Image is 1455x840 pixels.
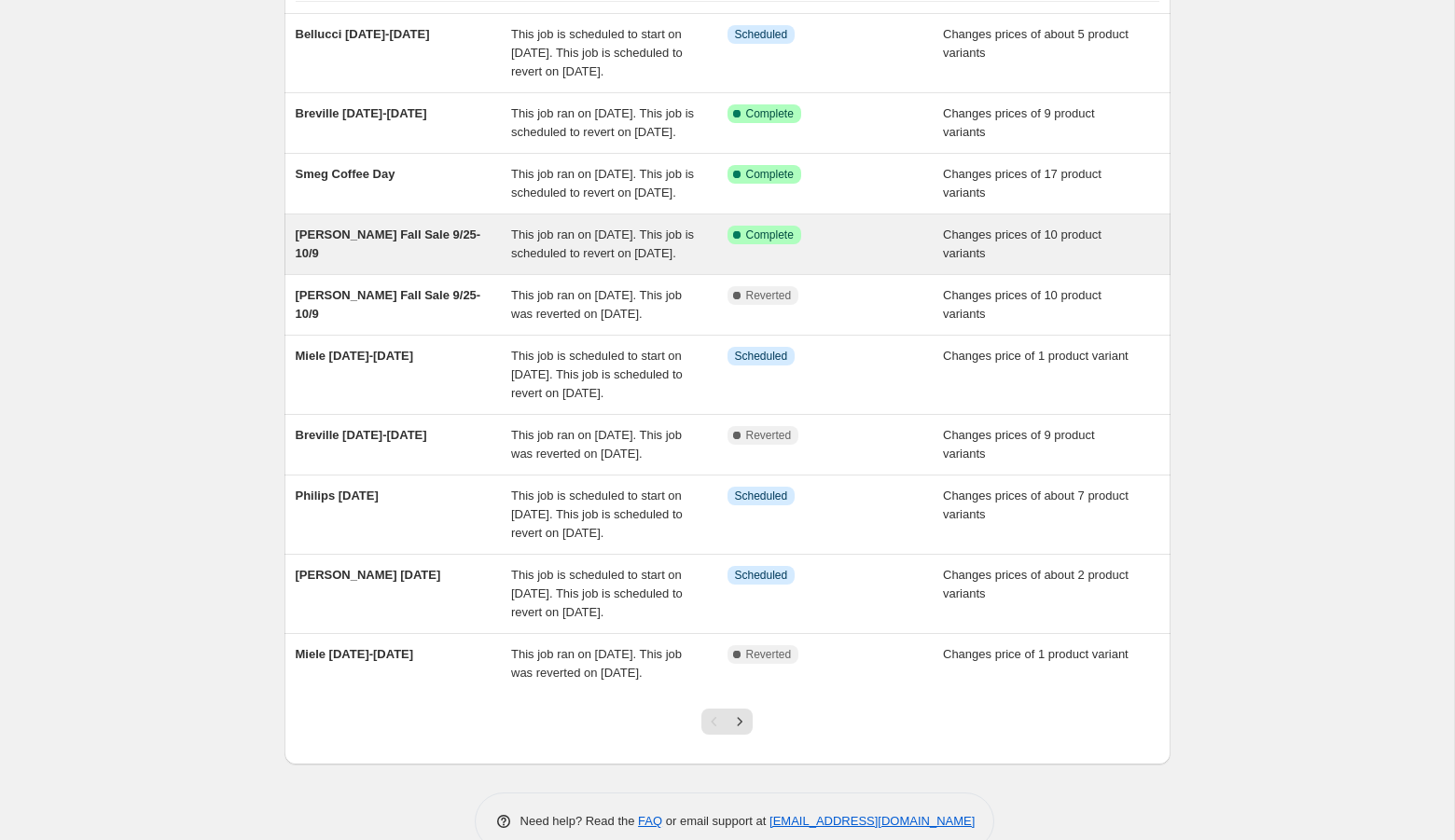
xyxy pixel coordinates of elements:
[511,106,694,139] span: This job ran on [DATE]. This job is scheduled to revert on [DATE].
[735,568,788,583] span: Scheduled
[296,27,430,41] span: Bellucci [DATE]-[DATE]
[746,106,794,121] span: Complete
[735,349,788,364] span: Scheduled
[943,428,1095,461] span: Changes prices of 9 product variants
[943,167,1102,200] span: Changes prices of 17 product variants
[943,106,1095,139] span: Changes prices of 9 product variants
[735,27,788,42] span: Scheduled
[296,647,414,661] span: Miele [DATE]-[DATE]
[511,288,682,321] span: This job ran on [DATE]. This job was reverted on [DATE].
[296,489,379,503] span: Philips [DATE]
[511,647,682,680] span: This job ran on [DATE]. This job was reverted on [DATE].
[511,227,694,260] span: This job ran on [DATE]. This job is scheduled to revert on [DATE].
[735,489,788,503] span: Scheduled
[511,428,682,461] span: This job ran on [DATE]. This job was reverted on [DATE].
[943,227,1102,260] span: Changes prices of 10 product variants
[746,288,792,303] span: Reverted
[296,568,441,582] span: [PERSON_NAME] [DATE]
[746,647,792,662] span: Reverted
[296,428,427,442] span: Breville [DATE]-[DATE]
[511,489,683,540] span: This job is scheduled to start on [DATE]. This job is scheduled to revert on [DATE].
[638,814,662,828] a: FAQ
[701,709,753,735] nav: Pagination
[943,647,1129,661] span: Changes price of 1 product variant
[746,227,794,242] span: Complete
[296,227,481,260] span: [PERSON_NAME] Fall Sale 9/25-10/9
[943,349,1129,363] span: Changes price of 1 product variant
[296,288,481,321] span: [PERSON_NAME] Fall Sale 9/25-10/9
[511,349,683,400] span: This job is scheduled to start on [DATE]. This job is scheduled to revert on [DATE].
[511,27,683,78] span: This job is scheduled to start on [DATE]. This job is scheduled to revert on [DATE].
[511,167,694,200] span: This job ran on [DATE]. This job is scheduled to revert on [DATE].
[520,814,639,828] span: Need help? Read the
[746,167,794,182] span: Complete
[296,106,427,120] span: Breville [DATE]-[DATE]
[727,709,753,735] button: Next
[943,288,1102,321] span: Changes prices of 10 product variants
[746,428,792,443] span: Reverted
[296,349,414,363] span: Miele [DATE]-[DATE]
[662,814,769,828] span: or email support at
[943,27,1129,60] span: Changes prices of about 5 product variants
[943,568,1129,600] span: Changes prices of about 2 product variants
[511,568,683,619] span: This job is scheduled to start on [DATE]. This job is scheduled to revert on [DATE].
[296,167,395,181] span: Smeg Coffee Day
[769,814,975,828] a: [EMAIL_ADDRESS][DOMAIN_NAME]
[943,489,1129,521] span: Changes prices of about 7 product variants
